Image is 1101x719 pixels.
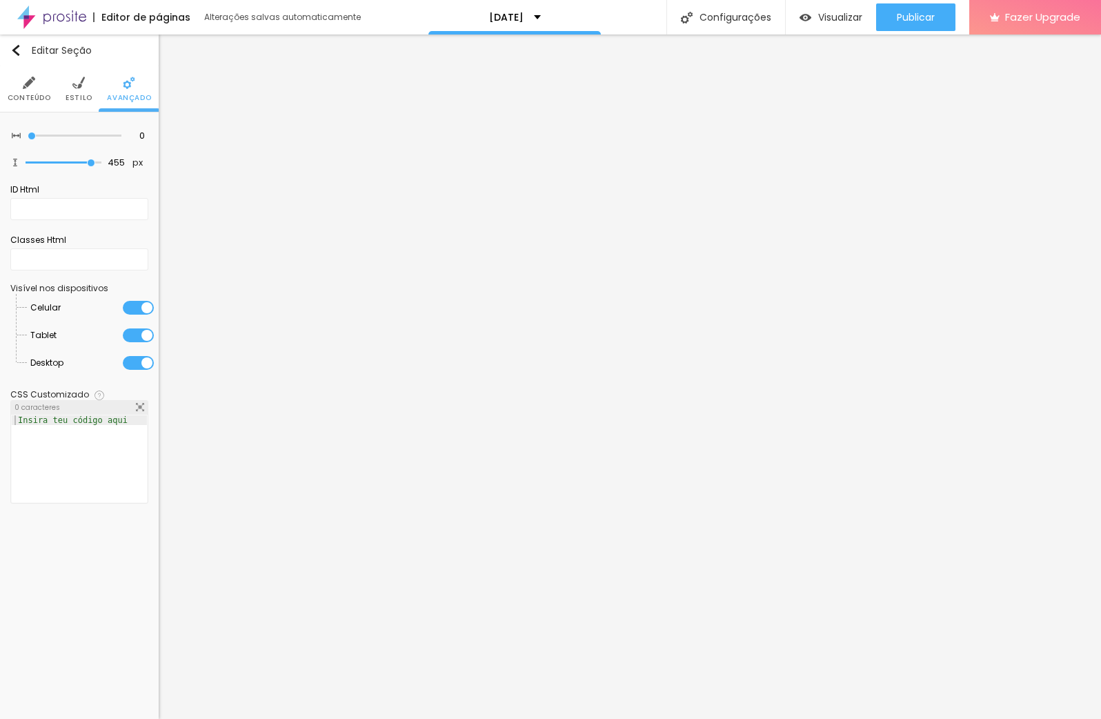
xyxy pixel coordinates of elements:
div: Insira teu código aqui [12,415,134,425]
span: Conteúdo [8,95,51,101]
p: [DATE] [489,12,524,22]
button: Publicar [876,3,955,31]
span: Tablet [30,322,57,349]
span: Desktop [30,349,63,377]
button: px [128,157,147,169]
img: Icone [10,45,21,56]
img: Icone [136,403,144,411]
div: Editar Seção [10,45,92,56]
span: Estilo [66,95,92,101]
img: Icone [12,159,19,166]
button: Visualizar [786,3,876,31]
img: view-1.svg [800,12,811,23]
div: Classes Html [10,234,148,246]
div: CSS Customizado [10,391,89,399]
span: Celular [30,294,61,322]
div: Editor de páginas [93,12,190,22]
img: Icone [23,77,35,89]
iframe: Editor [159,35,1101,719]
div: Visível nos dispositivos [10,284,148,293]
img: Icone [12,131,21,140]
img: Icone [72,77,85,89]
span: Publicar [897,12,935,23]
img: Icone [95,391,104,400]
div: 0 caracteres [11,401,148,415]
img: Icone [681,12,693,23]
div: ID Html [10,184,148,196]
span: Fazer Upgrade [1005,11,1080,23]
img: Icone [123,77,135,89]
span: Avançado [107,95,151,101]
span: Visualizar [818,12,862,23]
div: Alterações salvas automaticamente [204,13,363,21]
